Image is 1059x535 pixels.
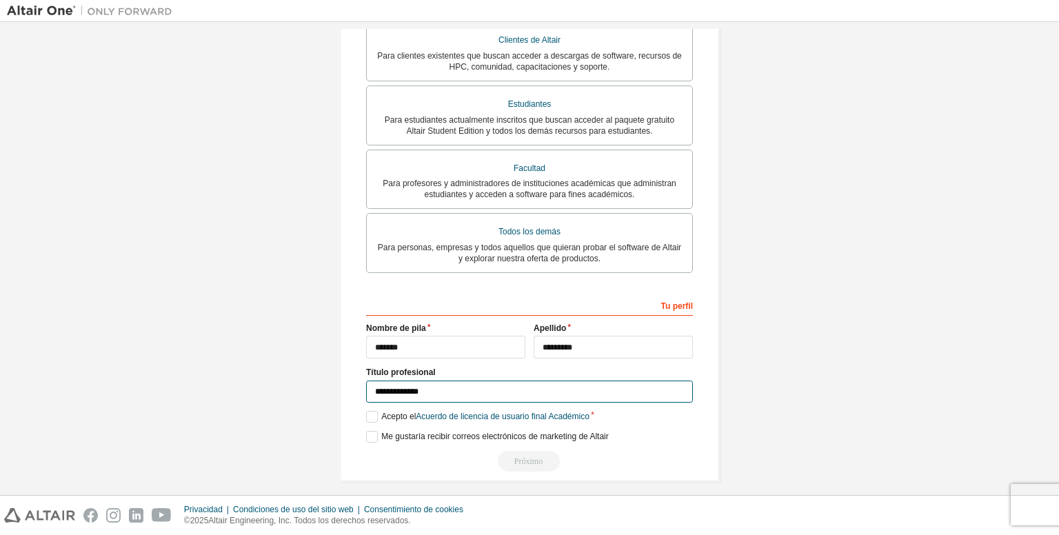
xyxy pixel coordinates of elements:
[190,516,209,525] font: 2025
[208,516,410,525] font: Altair Engineering, Inc. Todos los derechos reservados.
[7,4,179,18] img: Altair Uno
[184,505,223,514] font: Privacidad
[377,51,682,72] font: Para clientes existentes que buscan acceder a descargas de software, recursos de HPC, comunidad, ...
[366,367,436,377] font: Título profesional
[508,99,552,109] font: Estudiantes
[152,508,172,523] img: youtube.svg
[416,412,546,421] font: Acuerdo de licencia de usuario final
[184,516,190,525] font: ©
[83,508,98,523] img: facebook.svg
[383,179,676,199] font: Para profesores y administradores de instituciones académicas que administran estudiantes y acced...
[366,451,693,472] div: Read and acccept EULA to continue
[534,323,566,333] font: Apellido
[129,508,143,523] img: linkedin.svg
[366,323,426,333] font: Nombre de pila
[233,505,354,514] font: Condiciones de uso del sitio web
[548,412,589,421] font: Académico
[514,163,545,173] font: Facultad
[661,301,693,311] font: Tu perfil
[385,115,674,136] font: Para estudiantes actualmente inscritos que buscan acceder al paquete gratuito Altair Student Edit...
[381,432,608,441] font: Me gustaría recibir correos electrónicos de marketing de Altair
[364,505,463,514] font: Consentimiento de cookies
[498,35,561,45] font: Clientes de Altair
[498,227,561,236] font: Todos los demás
[378,243,681,263] font: Para personas, empresas y todos aquellos que quieran probar el software de Altair y explorar nues...
[381,412,416,421] font: Acepto el
[106,508,121,523] img: instagram.svg
[4,508,75,523] img: altair_logo.svg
